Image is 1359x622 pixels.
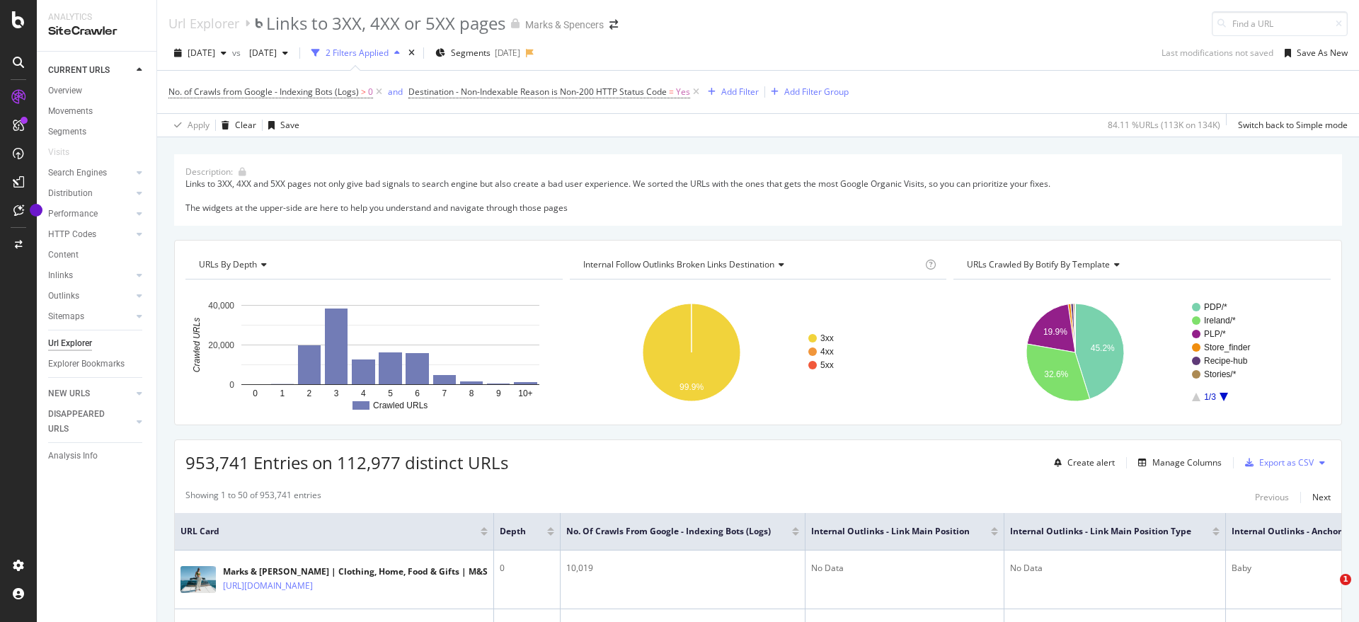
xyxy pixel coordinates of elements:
[196,253,550,276] h4: URLs by Depth
[495,47,520,59] div: [DATE]
[48,145,69,160] div: Visits
[208,340,234,350] text: 20,000
[820,333,834,343] text: 3xx
[525,18,604,32] div: Marks & Spencers
[1255,491,1289,503] div: Previous
[48,449,147,463] a: Analysis Info
[518,388,532,398] text: 10+
[263,114,299,137] button: Save
[48,186,132,201] a: Distribution
[1204,316,1236,326] text: Ireland/*
[334,388,339,398] text: 3
[1259,456,1314,468] div: Export as CSV
[48,407,120,437] div: DISAPPEARED URLS
[679,381,704,391] text: 99.9%
[1312,491,1331,503] div: Next
[1091,343,1115,353] text: 45.2%
[48,186,93,201] div: Distribution
[253,388,258,398] text: 0
[48,23,145,40] div: SiteCrawler
[373,401,428,410] text: Crawled URLs
[1010,525,1191,538] span: Internal Outlinks - Link Main Position Type
[1255,489,1289,506] button: Previous
[48,104,93,119] div: Movements
[307,388,312,398] text: 2
[266,11,505,35] div: Links to 3XX, 4XX or 5XX pages
[168,16,239,31] div: Url Explorer
[430,42,526,64] button: Segments[DATE]
[188,119,210,131] div: Apply
[1297,47,1348,59] div: Save As New
[48,336,92,351] div: Url Explorer
[232,47,243,59] span: vs
[48,268,132,283] a: Inlinks
[1043,327,1067,337] text: 19.9%
[1108,119,1220,131] div: 84.11 % URLs ( 113K on 134K )
[721,86,759,98] div: Add Filter
[570,291,942,414] svg: A chart.
[48,83,147,98] a: Overview
[48,449,98,463] div: Analysis Info
[48,386,90,401] div: NEW URLS
[48,407,132,437] a: DISAPPEARED URLS
[185,291,558,414] svg: A chart.
[964,253,1318,276] h4: URLs Crawled By Botify By template
[1340,574,1351,585] span: 1
[48,11,145,23] div: Analytics
[185,178,1331,214] div: Links to 3XX, 4XX and 5XX pages not only give bad signals to search engine but also create a bad ...
[48,125,86,139] div: Segments
[1232,114,1348,137] button: Switch back to Simple mode
[1212,11,1348,36] input: Find a URL
[48,357,147,372] a: Explorer Bookmarks
[48,207,132,221] a: Performance
[1067,456,1115,468] div: Create alert
[48,357,125,372] div: Explorer Bookmarks
[168,86,359,98] span: No. of Crawls from Google - Indexing Bots (Logs)
[784,86,849,98] div: Add Filter Group
[235,119,256,131] div: Clear
[48,268,73,283] div: Inlinks
[451,47,491,59] span: Segments
[48,227,132,242] a: HTTP Codes
[188,47,215,59] span: 2025 Jul. 5th
[408,86,667,98] span: Destination - Non-Indexable Reason is Non-200 HTTP Status Code
[48,207,98,221] div: Performance
[1204,302,1227,312] text: PDP/*
[361,388,366,398] text: 4
[1204,392,1216,402] text: 1/3
[306,42,406,64] button: 2 Filters Applied
[208,300,234,310] text: 40,000
[811,562,998,575] div: No Data
[1238,119,1348,131] div: Switch back to Simple mode
[48,104,147,119] a: Movements
[967,258,1110,270] span: URLs Crawled By Botify By template
[500,525,526,538] span: Depth
[388,85,403,98] button: and
[48,166,107,180] div: Search Engines
[609,20,618,30] div: arrow-right-arrow-left
[1045,369,1069,379] text: 32.6%
[953,291,1326,414] div: A chart.
[1239,451,1314,474] button: Export as CSV
[185,451,508,474] span: 953,741 Entries on 112,977 distinct URLs
[1204,329,1226,339] text: PLP/*
[280,388,285,398] text: 1
[280,119,299,131] div: Save
[361,86,366,98] span: >
[48,83,82,98] div: Overview
[185,166,233,178] div: Description:
[243,42,294,64] button: [DATE]
[48,63,132,78] a: CURRENT URLS
[469,388,474,398] text: 8
[500,562,554,575] div: 0
[180,566,216,592] img: main image
[811,525,970,538] span: Internal Outlinks - Link Main Position
[820,360,834,370] text: 5xx
[168,42,232,64] button: [DATE]
[702,83,759,100] button: Add Filter
[566,525,771,538] span: No. of Crawls from Google - Indexing Bots (Logs)
[388,388,393,398] text: 5
[1312,489,1331,506] button: Next
[48,309,84,324] div: Sitemaps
